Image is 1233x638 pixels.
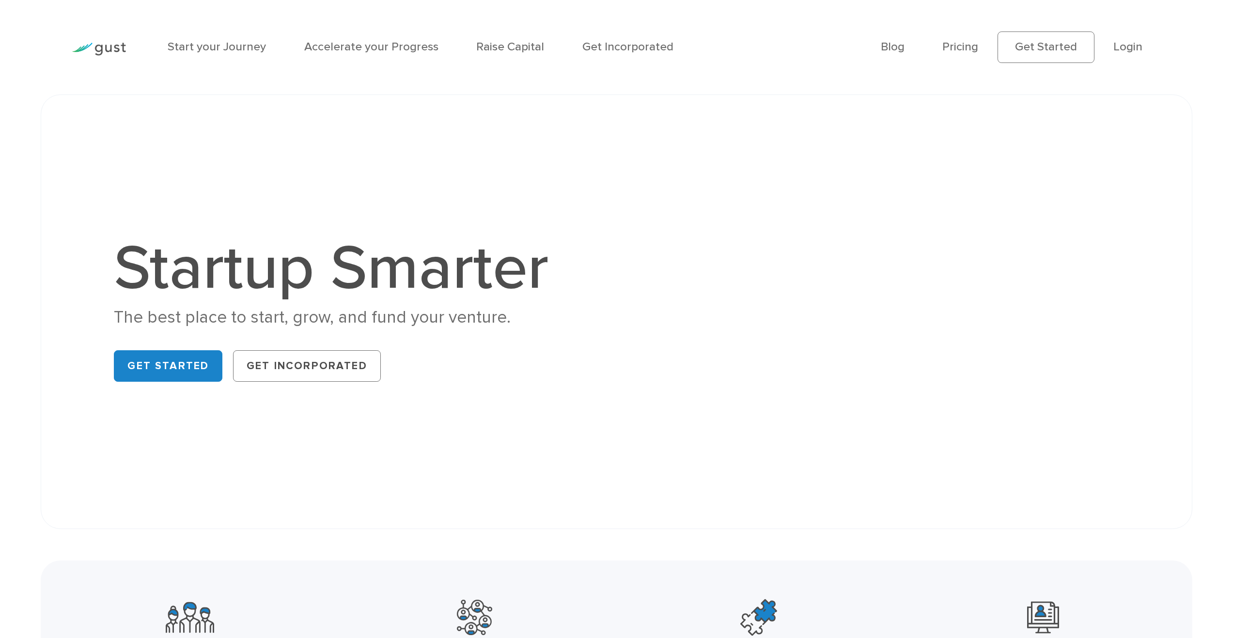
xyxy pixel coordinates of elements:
[114,350,222,382] a: Get Started
[168,40,266,54] a: Start your Journey
[1113,40,1142,54] a: Login
[72,43,126,56] img: Gust Logo
[476,40,544,54] a: Raise Capital
[998,31,1094,62] a: Get Started
[233,350,381,382] a: Get Incorporated
[881,40,905,54] a: Blog
[942,40,978,54] a: Pricing
[582,40,673,54] a: Get Incorporated
[304,40,438,54] a: Accelerate your Progress
[114,237,566,300] h1: Startup Smarter
[114,306,566,329] div: The best place to start, grow, and fund your venture.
